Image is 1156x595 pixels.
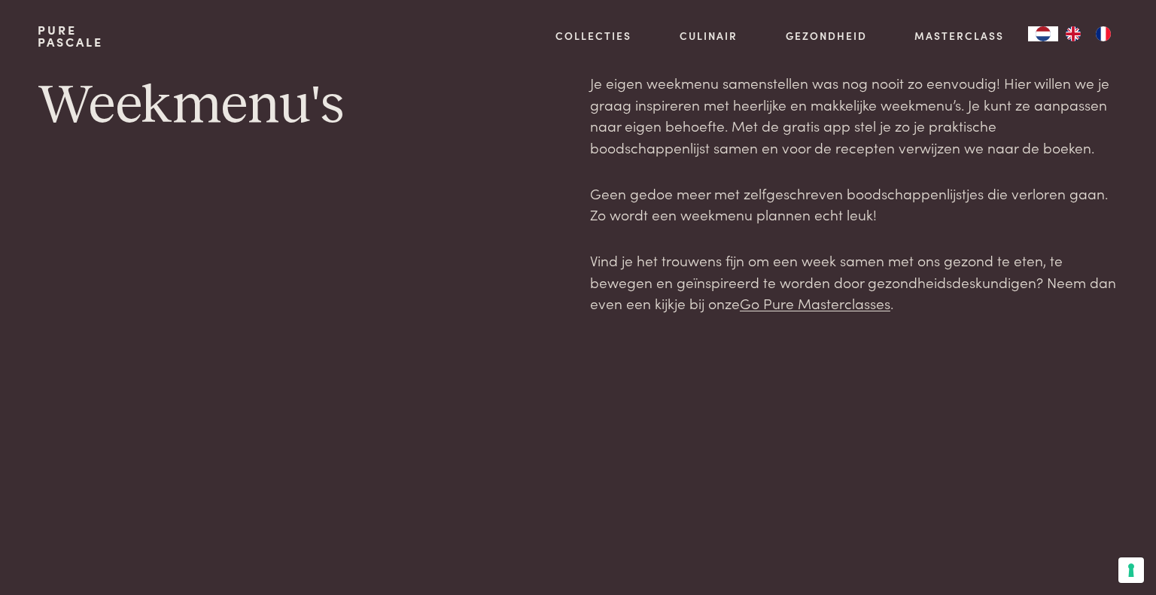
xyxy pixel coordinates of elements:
h1: Weekmenu's [38,72,566,140]
aside: Language selected: Nederlands [1028,26,1118,41]
p: Geen gedoe meer met zelfgeschreven boodschappenlijstjes die verloren gaan. Zo wordt een weekmenu ... [590,183,1118,226]
a: Collecties [555,28,631,44]
p: Vind je het trouwens fijn om een week samen met ons gezond te eten, te bewegen en geïnspireerd te... [590,250,1118,314]
a: Gezondheid [786,28,867,44]
button: Uw voorkeuren voor toestemming voor trackingtechnologieën [1118,557,1144,583]
div: Language [1028,26,1058,41]
a: NL [1028,26,1058,41]
a: EN [1058,26,1088,41]
p: Je eigen weekmenu samenstellen was nog nooit zo eenvoudig! Hier willen we je graag inspireren met... [590,72,1118,159]
a: FR [1088,26,1118,41]
a: Culinair [680,28,738,44]
a: Go Pure Masterclasses [740,293,890,313]
ul: Language list [1058,26,1118,41]
a: PurePascale [38,24,103,48]
a: Masterclass [914,28,1004,44]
